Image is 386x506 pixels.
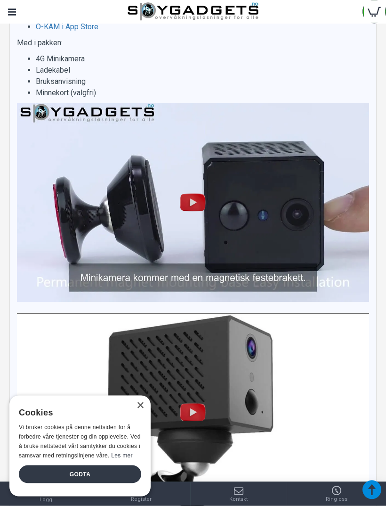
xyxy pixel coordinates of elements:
[36,65,369,76] li: Ladekabel
[326,496,347,504] span: Ring oss
[178,188,208,218] img: Play Video
[19,403,135,423] div: Cookies
[36,54,369,65] li: 4G Minikamera
[131,496,152,504] span: Register
[19,465,141,483] div: Godta
[17,104,369,302] img: thumbnail for youtube videoen til produktpresentasjon på 4G minikamera
[19,424,141,458] span: Vi bruker cookies på denne nettsiden for å forbedre våre tjenester og din opplevelse. Ved å bruke...
[111,452,132,459] a: Les mer, opens a new window
[17,38,369,49] p: Med i pakken:
[36,76,369,88] li: Bruksanvisning
[178,398,208,428] img: Play Video
[229,496,248,504] span: Kontakt
[137,402,144,409] div: Close
[36,88,369,99] li: Minnekort (valgfri)
[191,482,287,506] a: Kontakt
[36,22,98,33] a: O-KAM i App Store
[128,2,258,21] img: SpyGadgets.no
[40,496,52,504] span: Logg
